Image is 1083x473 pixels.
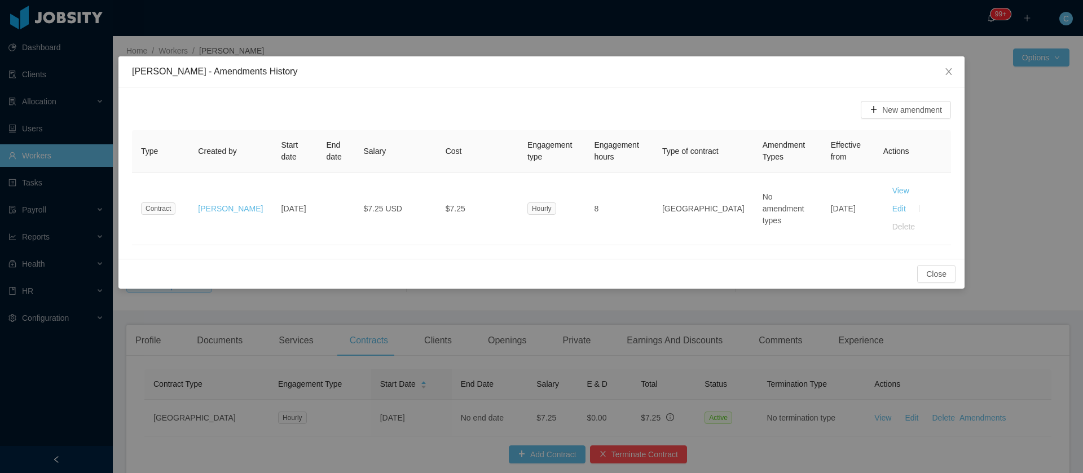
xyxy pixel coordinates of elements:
[861,101,951,119] button: icon: plusNew amendment
[141,147,158,156] span: Type
[527,202,556,215] span: Hourly
[281,140,298,161] span: Start date
[364,147,386,156] span: Salary
[364,204,402,213] span: $7.25 USD
[763,140,805,161] span: Amendment Types
[527,140,572,161] span: Engagement type
[933,56,965,88] button: Close
[446,147,462,156] span: Cost
[883,182,918,200] button: View
[198,147,236,156] span: Created by
[594,140,639,161] span: Engagement hours
[883,200,915,218] button: Edit
[446,204,465,213] span: $7.25
[917,265,956,283] button: Close
[944,67,953,76] i: icon: close
[594,204,598,213] span: 8
[883,147,909,156] span: Actions
[198,204,263,213] a: [PERSON_NAME]
[653,173,754,245] td: [GEOGRAPHIC_DATA]
[132,65,951,78] div: [PERSON_NAME] - Amendments History
[662,147,719,156] span: Type of contract
[822,173,874,245] td: [DATE]
[272,173,318,245] td: [DATE]
[763,192,804,225] span: No amendment types
[326,140,341,161] span: End date
[141,202,175,215] span: Contract
[831,140,861,161] span: Effective from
